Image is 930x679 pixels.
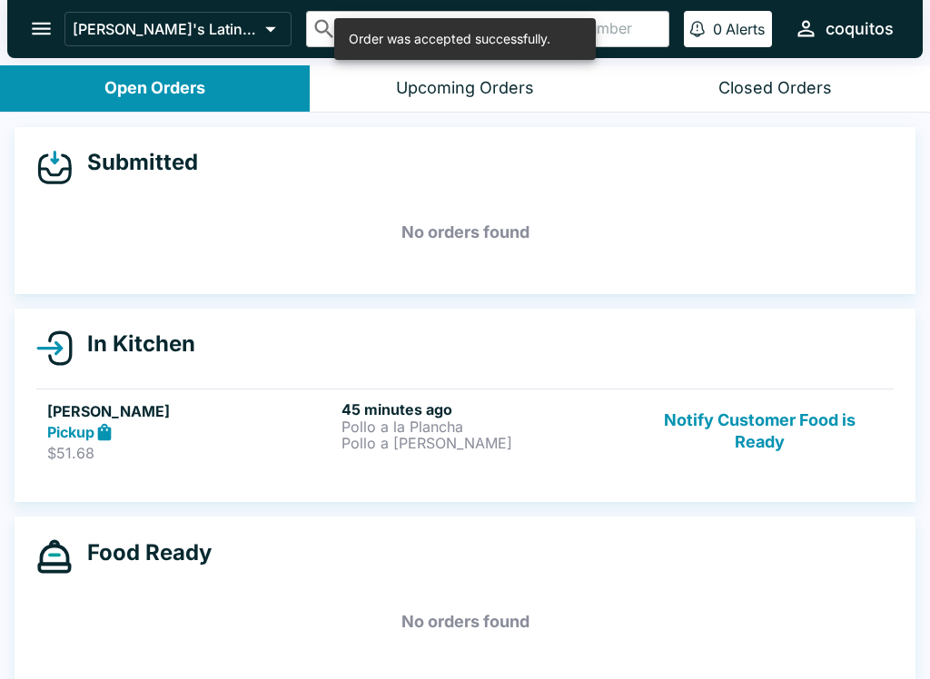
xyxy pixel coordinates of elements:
[713,20,722,38] p: 0
[18,5,64,52] button: open drawer
[47,423,94,441] strong: Pickup
[36,389,894,474] a: [PERSON_NAME]Pickup$51.6845 minutes agoPollo a la PlanchaPollo a [PERSON_NAME]Notify Customer Foo...
[787,9,901,48] button: coquitos
[718,78,832,99] div: Closed Orders
[726,20,765,38] p: Alerts
[637,400,883,463] button: Notify Customer Food is Ready
[36,200,894,265] h5: No orders found
[73,149,198,176] h4: Submitted
[64,12,292,46] button: [PERSON_NAME]'s Latin Cuisine
[341,400,628,418] h6: 45 minutes ago
[396,78,534,99] div: Upcoming Orders
[73,330,195,358] h4: In Kitchen
[341,418,628,435] p: Pollo a la Plancha
[826,18,894,40] div: coquitos
[47,400,334,422] h5: [PERSON_NAME]
[341,435,628,451] p: Pollo a [PERSON_NAME]
[73,20,258,38] p: [PERSON_NAME]'s Latin Cuisine
[349,24,550,54] div: Order was accepted successfully.
[47,444,334,462] p: $51.68
[104,78,205,99] div: Open Orders
[73,539,212,566] h4: Food Ready
[36,589,894,654] h5: No orders found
